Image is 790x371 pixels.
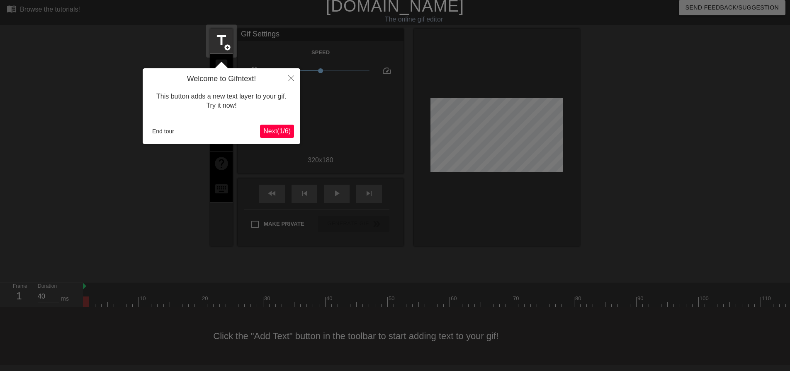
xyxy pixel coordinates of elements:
h4: Welcome to Gifntext! [149,75,294,84]
button: Close [282,68,300,87]
button: Next [260,125,294,138]
div: This button adds a new text layer to your gif. Try it now! [149,84,294,119]
button: End tour [149,125,177,137]
span: Next ( 1 / 6 ) [263,128,291,135]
